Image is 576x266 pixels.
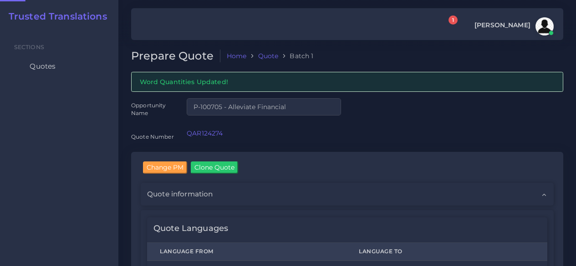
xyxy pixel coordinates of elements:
th: Language From [147,243,346,261]
h2: Prepare Quote [131,50,220,63]
a: QAR124274 [187,129,223,137]
a: [PERSON_NAME]avatar [470,17,557,35]
label: Opportunity Name [131,101,174,117]
th: Language To [346,243,547,261]
a: Trusted Translations [2,11,107,22]
label: Quote Number [131,133,174,141]
a: Quote [258,51,279,60]
span: [PERSON_NAME] [474,22,530,28]
span: Sections [14,44,44,50]
span: Quote information [147,189,213,199]
input: Clone Quote [191,161,238,173]
div: Word Quantities Updated! [131,72,563,91]
span: Quotes [30,61,56,71]
img: avatar [535,17,554,35]
input: Change PM [143,161,187,173]
a: 1 [440,20,456,33]
a: Quotes [7,57,112,76]
span: 1 [449,15,458,25]
a: Home [227,51,247,60]
div: Quote information [141,183,554,206]
h4: Quote Languages [153,224,228,234]
li: Batch 1 [278,51,313,60]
